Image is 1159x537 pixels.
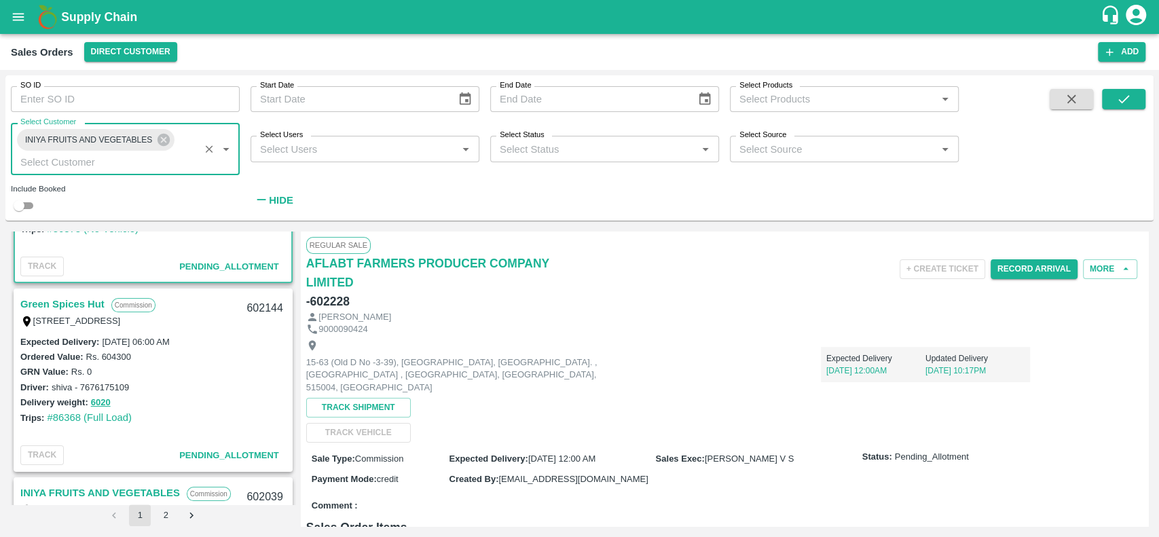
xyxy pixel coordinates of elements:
p: Updated Delivery [925,352,1025,365]
div: account of current user [1124,3,1148,31]
span: Pending_Allotment [179,450,279,460]
a: AFLABT FARMERS PRODUCER COMPANY LIMITED [306,254,585,292]
label: Ordered Value: [20,352,83,362]
button: page 1 [129,504,151,526]
span: [PERSON_NAME] V S [705,453,794,464]
a: Green Spices Hut [20,295,105,313]
label: Select Products [739,80,792,91]
input: Select Products [734,90,932,108]
span: Pending_Allotment [895,451,969,464]
p: 15-63 (Old D No -3-39), [GEOGRAPHIC_DATA], [GEOGRAPHIC_DATA]. , [GEOGRAPHIC_DATA] , [GEOGRAPHIC_D... [306,356,612,394]
button: Add [1098,42,1145,62]
div: 602144 [238,293,291,325]
h6: - 602228 [306,292,350,311]
strong: Hide [269,195,293,206]
p: Commission [187,487,231,501]
p: [DATE] 12:00AM [826,365,925,377]
button: Choose date [452,86,478,112]
button: Open [936,90,954,108]
input: Select Status [494,140,693,158]
button: Choose date [692,86,718,112]
span: [DATE] 12:00 AM [528,453,595,464]
p: [DATE] 10:17PM [925,365,1025,377]
div: customer-support [1100,5,1124,29]
label: [STREET_ADDRESS] [33,316,121,326]
label: Sales Exec : [656,453,705,464]
div: 602039 [238,481,291,513]
button: Open [217,141,235,158]
button: Open [697,141,714,158]
a: INIYA FRUITS AND VEGETABLES [20,484,180,502]
a: Supply Chain [61,7,1100,26]
button: Record Arrival [991,259,1078,279]
button: Go to next page [181,504,202,526]
label: Expected Delivery : [20,337,99,347]
label: Comment : [312,500,358,513]
label: [DATE] 06:00 AM [102,337,169,347]
input: Select Customer [15,153,196,170]
span: Commission [355,453,404,464]
label: Select Customer [20,117,76,128]
label: Trips: [20,413,44,423]
span: Regular Sale [306,237,371,253]
p: 9000090424 [318,323,367,336]
input: Start Date [251,86,447,112]
input: End Date [490,86,686,112]
button: More [1083,259,1137,279]
b: Supply Chain [61,10,137,24]
p: [PERSON_NAME] [318,311,391,324]
label: Start Date [260,80,294,91]
label: Created By : [449,474,498,484]
span: [EMAIL_ADDRESS][DOMAIN_NAME] [498,474,648,484]
button: Open [936,141,954,158]
div: Sales Orders [11,43,73,61]
a: #86368 (Full Load) [47,412,132,423]
label: Driver: [20,382,49,392]
label: Payment Mode : [312,474,377,484]
span: Pending_Allotment [179,261,279,272]
p: Commission [111,298,155,312]
button: open drawer [3,1,34,33]
label: GRN Value: [20,367,69,377]
div: Include Booked [11,183,240,195]
input: Enter SO ID [11,86,240,112]
input: Select Source [734,140,932,158]
button: Track Shipment [306,398,411,418]
img: logo [34,3,61,31]
button: Open [457,141,475,158]
p: Expected Delivery [826,352,925,365]
nav: pagination navigation [101,504,204,526]
input: Select Users [255,140,453,158]
button: Hide [251,189,297,212]
label: Rs. 0 [71,367,92,377]
span: INIYA FRUITS AND VEGETABLES [17,133,160,147]
label: Sale Type : [312,453,355,464]
button: Go to page 2 [155,504,177,526]
label: Select Source [739,130,786,141]
span: credit [377,474,399,484]
label: Select Status [500,130,545,141]
label: Delivery weight: [20,397,88,407]
label: Rs. 604300 [86,352,131,362]
button: 6020 [91,395,111,411]
label: shiva - 7676175109 [52,382,129,392]
label: Select Users [260,130,303,141]
h6: Sales Order Items [306,518,1143,537]
label: Status: [862,451,892,464]
button: Select DC [84,42,177,62]
label: SO ID [20,80,41,91]
div: INIYA FRUITS AND VEGETABLES [17,129,174,151]
label: End Date [500,80,531,91]
button: Clear [200,140,219,158]
label: Expected Delivery : [449,453,528,464]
